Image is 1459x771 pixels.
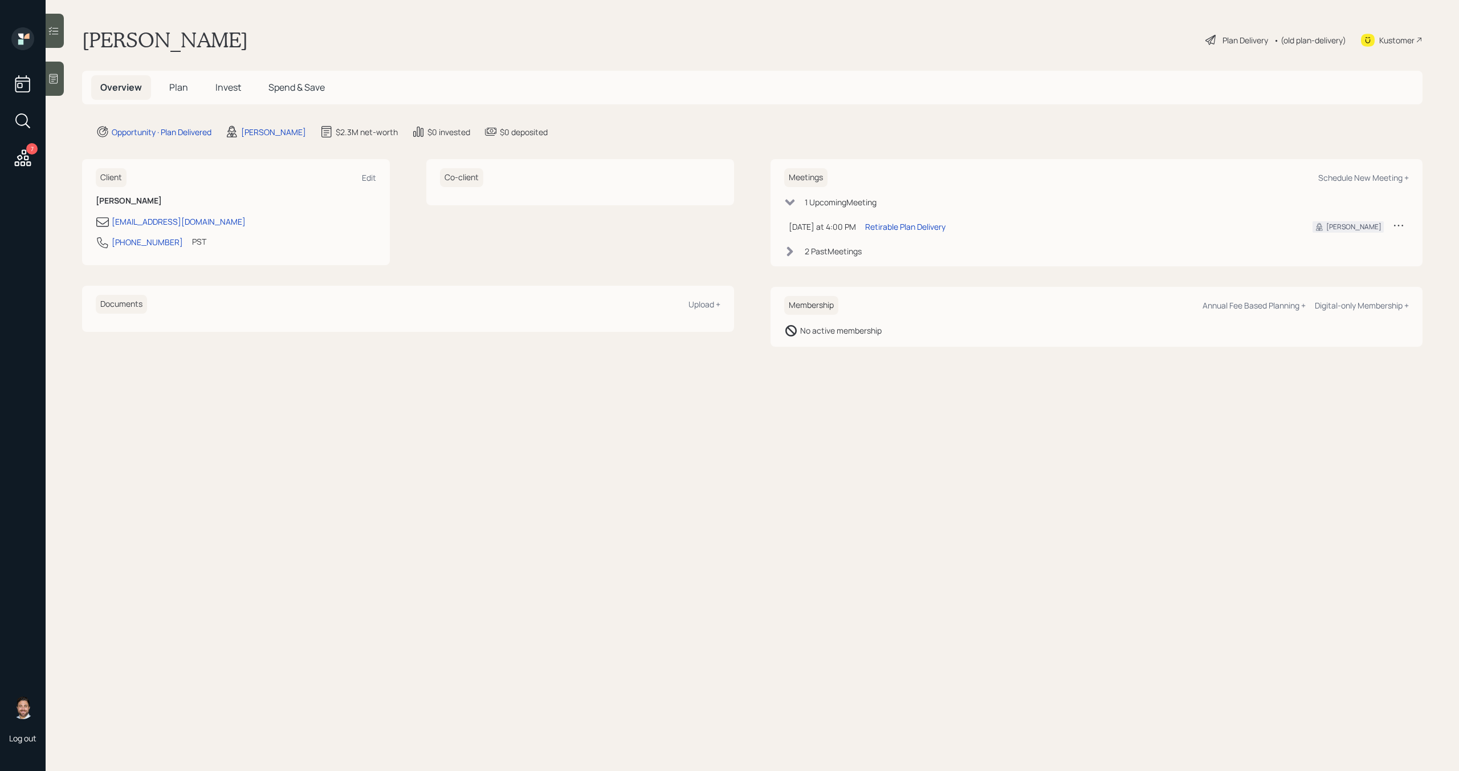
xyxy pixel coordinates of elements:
[1318,172,1409,183] div: Schedule New Meeting +
[96,168,127,187] h6: Client
[688,299,720,310] div: Upload +
[26,143,38,155] div: 7
[169,81,188,94] span: Plan
[784,168,828,187] h6: Meetings
[440,168,483,187] h6: Co-client
[500,126,548,138] div: $0 deposited
[336,126,398,138] div: $2.3M net-worth
[1222,34,1268,46] div: Plan Delivery
[1203,300,1306,311] div: Annual Fee Based Planning +
[805,245,862,257] div: 2 Past Meeting s
[784,296,838,315] h6: Membership
[215,81,241,94] span: Invest
[96,196,376,206] h6: [PERSON_NAME]
[1274,34,1346,46] div: • (old plan-delivery)
[192,236,206,247] div: PST
[82,27,248,52] h1: [PERSON_NAME]
[11,696,34,719] img: michael-russo-headshot.png
[805,196,877,208] div: 1 Upcoming Meeting
[427,126,470,138] div: $0 invested
[112,216,246,228] div: [EMAIL_ADDRESS][DOMAIN_NAME]
[112,236,183,248] div: [PHONE_NUMBER]
[1379,34,1415,46] div: Kustomer
[241,126,306,138] div: [PERSON_NAME]
[1326,222,1381,232] div: [PERSON_NAME]
[362,172,376,183] div: Edit
[9,733,36,744] div: Log out
[268,81,325,94] span: Spend & Save
[100,81,142,94] span: Overview
[96,295,147,314] h6: Documents
[789,221,856,233] div: [DATE] at 4:00 PM
[112,126,211,138] div: Opportunity · Plan Delivered
[800,324,882,336] div: No active membership
[1315,300,1409,311] div: Digital-only Membership +
[865,221,946,233] div: Retirable Plan Delivery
